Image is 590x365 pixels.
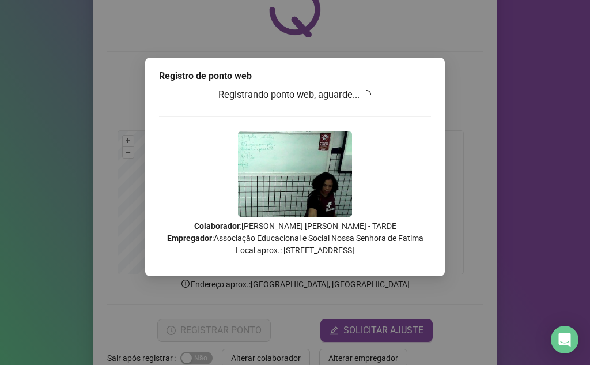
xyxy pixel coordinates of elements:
div: Open Intercom Messenger [551,326,578,353]
div: Registro de ponto web [159,69,431,83]
span: loading [362,90,371,99]
img: 2Q== [238,131,352,217]
strong: Empregador [167,234,212,243]
strong: Colaborador [194,221,240,231]
p: : [PERSON_NAME] [PERSON_NAME] - TARDE : Associação Educacional e Social Nossa Senhora de Fatima L... [159,220,431,257]
h3: Registrando ponto web, aguarde... [159,88,431,103]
